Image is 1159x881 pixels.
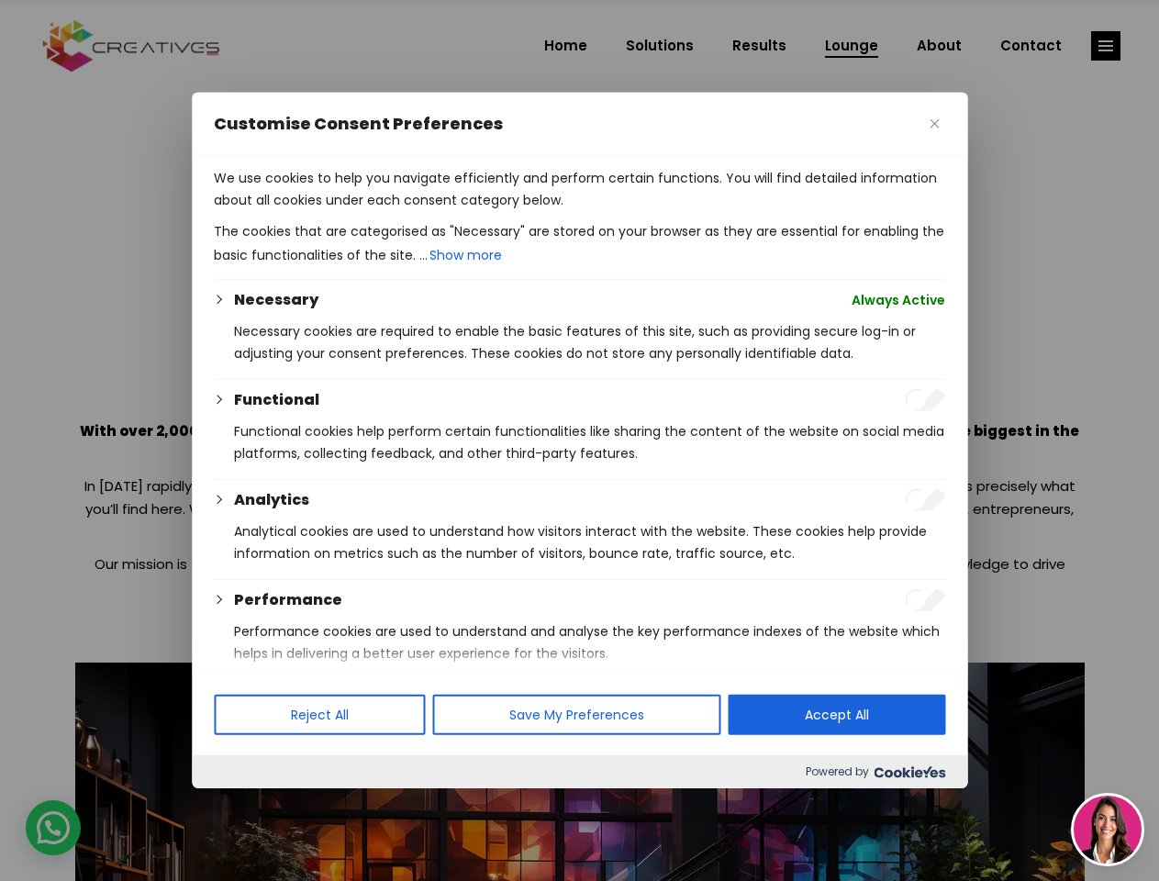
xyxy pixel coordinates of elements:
img: Cookieyes logo [874,766,945,778]
span: Always Active [852,289,945,311]
p: The cookies that are categorised as "Necessary" are stored on your browser as they are essential ... [214,220,945,268]
div: Powered by [192,755,967,788]
p: Functional cookies help perform certain functionalities like sharing the content of the website o... [234,420,945,464]
p: Necessary cookies are required to enable the basic features of this site, such as providing secur... [234,320,945,364]
span: Customise Consent Preferences [214,113,503,135]
p: Performance cookies are used to understand and analyse the key performance indexes of the website... [234,620,945,664]
input: Enable Analytics [905,489,945,511]
button: Accept All [728,695,945,735]
button: Performance [234,589,342,611]
button: Show more [428,242,504,268]
input: Enable Performance [905,589,945,611]
img: Close [930,119,939,128]
img: agent [1074,796,1142,864]
input: Enable Functional [905,389,945,411]
button: Analytics [234,489,309,511]
div: Customise Consent Preferences [192,93,967,788]
button: Close [923,113,945,135]
p: We use cookies to help you navigate efficiently and perform certain functions. You will find deta... [214,167,945,211]
p: Analytical cookies are used to understand how visitors interact with the website. These cookies h... [234,520,945,564]
button: Save My Preferences [432,695,720,735]
button: Functional [234,389,319,411]
button: Necessary [234,289,318,311]
button: Reject All [214,695,425,735]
